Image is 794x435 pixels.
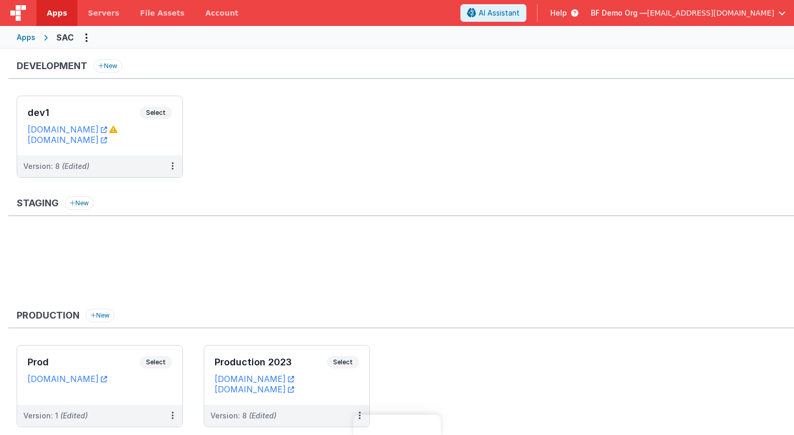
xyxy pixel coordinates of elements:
a: [DOMAIN_NAME] [28,135,107,145]
div: Version: 8 [210,411,276,421]
h3: Staging [17,198,59,208]
button: New [86,309,114,322]
button: New [65,196,94,210]
span: Select [140,107,172,119]
div: Version: 8 [23,161,89,172]
div: Version: 1 [23,411,88,421]
button: Options [78,29,95,46]
div: Apps [17,32,35,43]
a: [DOMAIN_NAME] [28,124,107,135]
span: AI Assistant [479,8,520,18]
h3: Production [17,310,80,321]
span: Select [327,356,359,368]
span: Apps [47,8,67,18]
span: Help [550,8,567,18]
span: BF Demo Org — [591,8,647,18]
a: [DOMAIN_NAME] [215,384,294,394]
span: (Edited) [60,411,88,420]
span: File Assets [140,8,185,18]
h3: dev1 [28,108,140,118]
span: (Edited) [249,411,276,420]
h3: Development [17,61,87,71]
h3: Production 2023 [215,357,327,367]
button: AI Assistant [460,4,526,22]
button: BF Demo Org — [EMAIL_ADDRESS][DOMAIN_NAME] [591,8,786,18]
span: Select [140,356,172,368]
a: [DOMAIN_NAME] [215,374,294,384]
span: Servers [88,8,119,18]
h3: Prod [28,357,140,367]
a: [DOMAIN_NAME] [28,374,107,384]
button: New [94,59,122,73]
span: (Edited) [62,162,89,170]
span: [EMAIL_ADDRESS][DOMAIN_NAME] [647,8,774,18]
div: SAC [56,31,74,44]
